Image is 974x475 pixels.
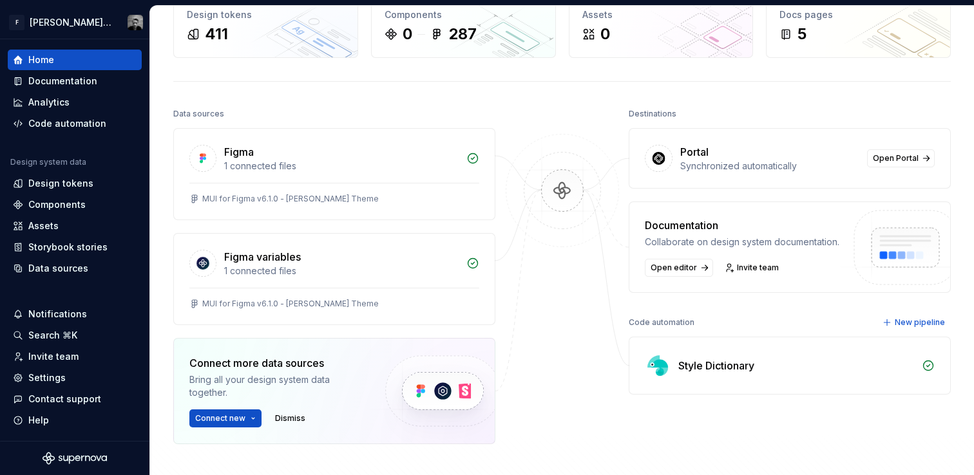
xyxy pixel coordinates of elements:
a: Code automation [8,113,142,134]
span: Connect new [195,413,245,424]
div: [PERSON_NAME] UI [30,16,112,29]
button: Connect new [189,409,262,427]
a: Home [8,50,142,70]
button: Contact support [8,389,142,409]
a: Documentation [8,71,142,91]
div: Data sources [28,262,88,275]
div: Data sources [173,105,224,123]
div: Code automation [28,117,106,130]
div: Analytics [28,96,70,109]
button: Search ⌘K [8,325,142,346]
div: Style Dictionary [678,358,754,373]
a: Open editor [645,259,713,277]
div: MUI for Figma v6.1.0 - [PERSON_NAME] Theme [202,299,379,309]
button: New pipeline [879,313,951,331]
button: Help [8,410,142,431]
div: Components [28,198,86,211]
a: Components [8,194,142,215]
svg: Supernova Logo [43,452,107,465]
div: Figma variables [224,249,301,265]
div: 0 [403,24,412,44]
div: Destinations [629,105,676,123]
span: New pipeline [895,317,945,328]
a: Design tokens [8,173,142,194]
div: Documentation [645,218,839,233]
div: Code automation [629,313,694,331]
div: Components [385,8,542,21]
div: Settings [28,371,66,384]
a: Open Portal [867,149,935,167]
div: Figma [224,144,254,160]
div: 5 [797,24,807,44]
div: Home [28,53,54,66]
img: Stan Grootes [128,15,143,30]
div: Collaborate on design system documentation. [645,236,839,248]
div: 1 connected files [224,160,459,172]
div: 411 [205,24,228,44]
a: Figma1 connected filesMUI for Figma v6.1.0 - [PERSON_NAME] Theme [173,128,495,220]
button: Dismiss [269,409,311,427]
span: Open Portal [873,153,919,163]
a: Storybook stories [8,237,142,257]
div: Design tokens [187,8,345,21]
button: F[PERSON_NAME] UIStan Grootes [3,8,147,36]
a: Assets [8,216,142,236]
a: Invite team [8,346,142,367]
div: Design system data [10,157,86,167]
div: 1 connected files [224,265,459,277]
span: Open editor [651,263,697,273]
div: Docs pages [779,8,937,21]
span: Invite team [737,263,779,273]
a: Analytics [8,92,142,113]
a: Invite team [721,259,785,277]
div: Documentation [28,75,97,88]
div: Assets [28,219,59,232]
span: Dismiss [275,413,305,424]
div: Search ⌘K [28,329,77,342]
div: 287 [448,24,477,44]
a: Figma variables1 connected filesMUI for Figma v6.1.0 - [PERSON_NAME] Theme [173,233,495,325]
div: Design tokens [28,177,93,190]
div: Assets [582,8,740,21]
div: Synchronized automatically [680,160,859,172]
div: Bring all your design system data together. [189,373,363,399]
a: Settings [8,368,142,388]
button: Notifications [8,304,142,324]
div: MUI for Figma v6.1.0 - [PERSON_NAME] Theme [202,194,379,204]
div: Portal [680,144,709,160]
div: Storybook stories [28,241,108,254]
div: Notifications [28,308,87,321]
div: F [9,15,24,30]
div: Help [28,414,49,427]
a: Data sources [8,258,142,279]
div: Invite team [28,350,79,363]
div: Connect more data sources [189,355,363,371]
div: Contact support [28,393,101,405]
div: 0 [600,24,610,44]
